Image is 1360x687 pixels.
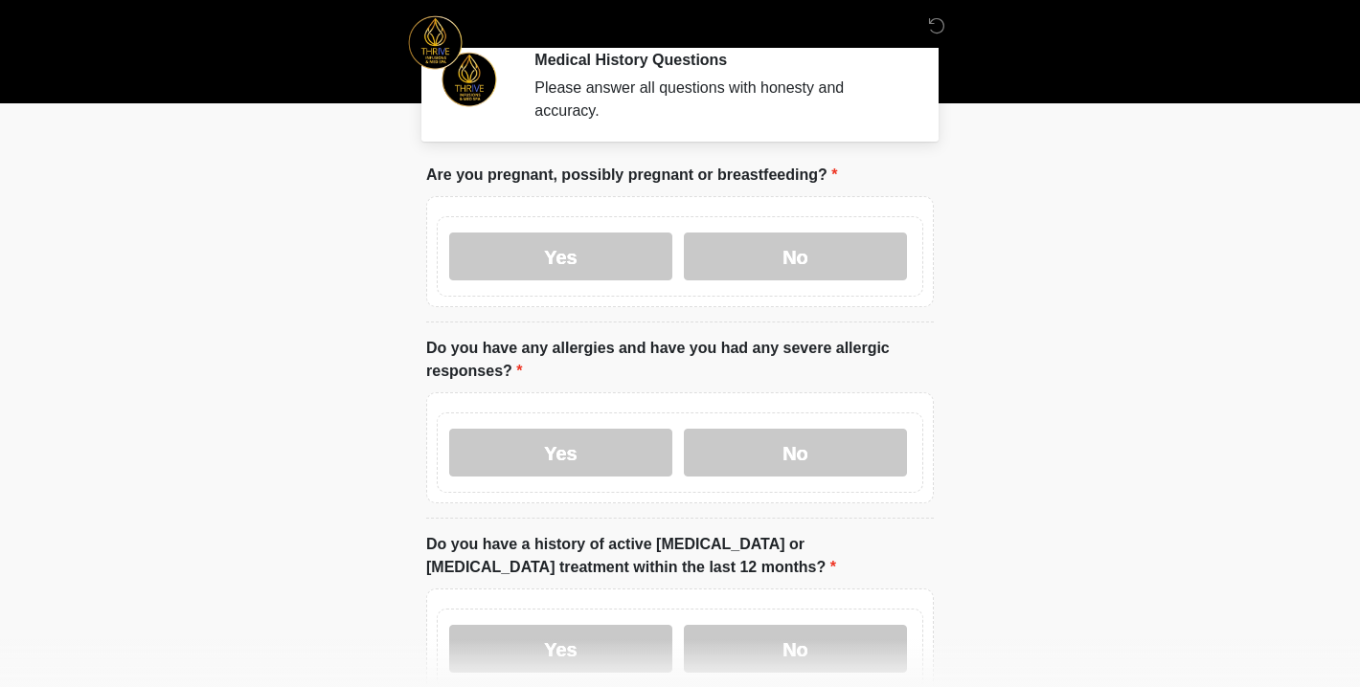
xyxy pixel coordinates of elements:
[426,337,934,383] label: Do you have any allergies and have you had any severe allergic responses?
[426,533,934,579] label: Do you have a history of active [MEDICAL_DATA] or [MEDICAL_DATA] treatment within the last 12 mon...
[426,164,837,187] label: Are you pregnant, possibly pregnant or breastfeeding?
[684,625,907,673] label: No
[534,77,905,122] div: Please answer all questions with honesty and accuracy.
[407,14,464,71] img: Thrive Infusions & MedSpa Logo
[684,429,907,476] label: No
[449,625,672,673] label: Yes
[449,233,672,280] label: Yes
[449,429,672,476] label: Yes
[684,233,907,280] label: No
